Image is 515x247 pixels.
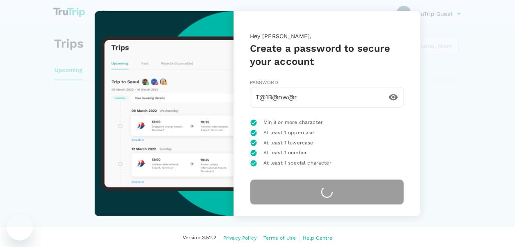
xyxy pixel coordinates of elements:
[250,42,404,68] h5: Create a password to secure your account
[183,234,216,242] span: Version 3.52.2
[7,214,33,240] iframe: Button to launch messaging window
[263,119,323,127] span: Min 8 or more character
[263,159,331,167] span: At least 1 special character
[223,233,256,242] a: Privacy Policy
[303,233,333,242] a: Help Centre
[250,80,278,85] span: Password
[263,129,314,137] span: At least 1 uppercase
[250,32,404,42] p: Hey [PERSON_NAME],
[263,149,307,157] span: At least 1 number
[263,233,296,242] a: Terms of Use
[263,235,296,241] span: Terms of Use
[383,87,403,107] button: toggle password visibility
[223,235,256,241] span: Privacy Policy
[303,235,333,241] span: Help Centre
[263,139,313,147] span: At least 1 lowercase
[95,11,233,216] img: trutrip-set-password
